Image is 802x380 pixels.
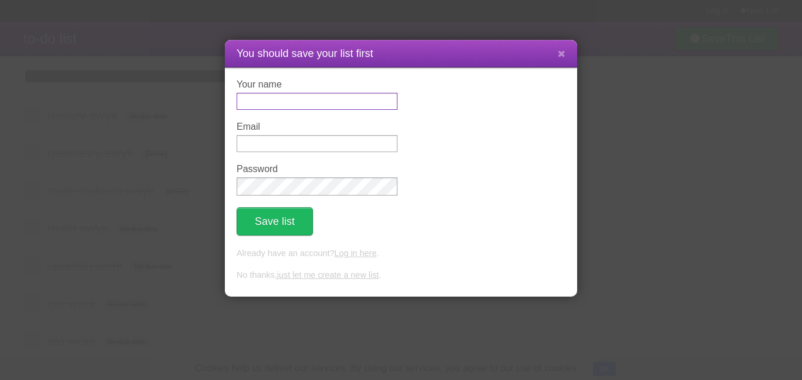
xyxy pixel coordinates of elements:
label: Password [237,164,397,174]
p: Already have an account? . [237,247,565,260]
label: Your name [237,79,397,90]
p: No thanks, . [237,269,565,282]
label: Email [237,122,397,132]
button: Save list [237,207,313,236]
h1: You should save your list first [237,46,565,62]
a: just let me create a new list [277,270,379,280]
a: Log in here [334,248,376,258]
